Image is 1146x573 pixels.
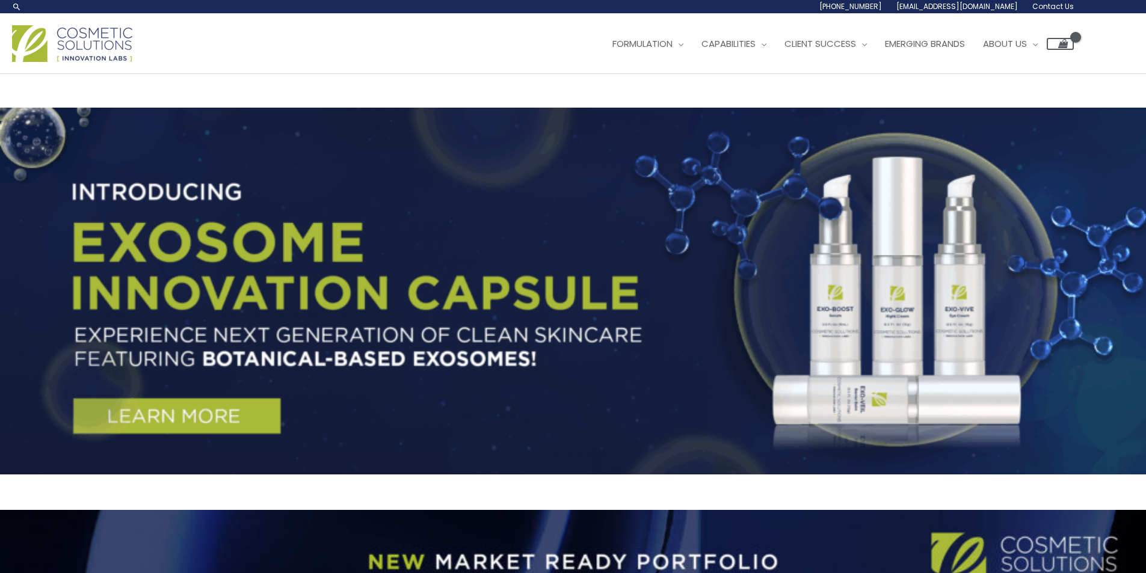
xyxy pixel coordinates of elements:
span: Client Success [784,37,856,50]
a: Capabilities [692,26,775,62]
span: Contact Us [1032,1,1074,11]
a: Client Success [775,26,876,62]
a: Search icon link [12,2,22,11]
a: About Us [974,26,1047,62]
nav: Site Navigation [594,26,1074,62]
a: View Shopping Cart, empty [1047,38,1074,50]
a: Emerging Brands [876,26,974,62]
span: [EMAIL_ADDRESS][DOMAIN_NAME] [896,1,1018,11]
span: [PHONE_NUMBER] [819,1,882,11]
img: Cosmetic Solutions Logo [12,25,132,62]
span: Capabilities [701,37,756,50]
a: Formulation [603,26,692,62]
span: Formulation [612,37,673,50]
span: About Us [983,37,1027,50]
span: Emerging Brands [885,37,965,50]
